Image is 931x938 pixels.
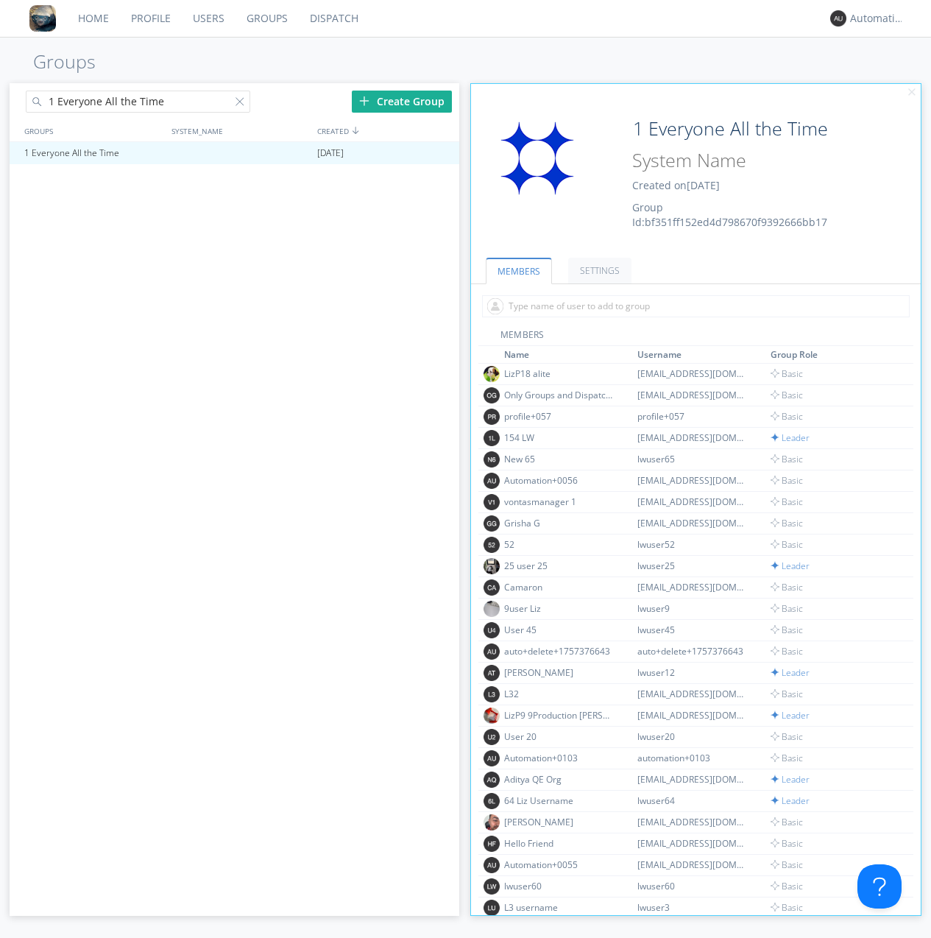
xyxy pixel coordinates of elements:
div: lwuser65 [637,453,748,465]
div: [EMAIL_ADDRESS][DOMAIN_NAME] [637,367,748,380]
div: lwuser25 [637,560,748,572]
div: CREATED [314,120,461,141]
div: User 45 [504,624,615,636]
div: L32 [504,688,615,700]
div: LizP9 9Production [PERSON_NAME] [504,709,615,722]
img: plus.svg [359,96,369,106]
div: lwuser9 [637,602,748,615]
div: [EMAIL_ADDRESS][DOMAIN_NAME] [637,837,748,850]
div: lwuser20 [637,730,748,743]
span: Basic [771,816,803,828]
div: Automation+0055 [504,858,615,871]
span: Basic [771,624,803,636]
div: Grisha G [504,517,615,529]
span: Basic [771,730,803,743]
span: Basic [771,474,803,487]
a: MEMBERS [486,258,552,284]
div: automation+0103 [637,752,748,764]
img: 373638.png [484,686,500,702]
div: L3 username [504,901,615,914]
input: System Name [627,147,865,174]
input: Type name of user to add to group [482,295,910,317]
span: Basic [771,752,803,764]
img: 373638.png [484,665,500,681]
div: New 65 [504,453,615,465]
div: [EMAIL_ADDRESS][DOMAIN_NAME] [637,688,748,700]
div: [EMAIL_ADDRESS][DOMAIN_NAME] [637,517,748,529]
div: auto+delete+1757376643 [637,645,748,657]
img: 373638.png [830,10,846,27]
div: [EMAIL_ADDRESS][DOMAIN_NAME] [637,389,748,401]
span: Leader [771,560,810,572]
div: Automation+0056 [504,474,615,487]
img: 0d0fd784be474909b6fb18e3a1b02fc7 [484,366,500,382]
span: Basic [771,688,803,700]
img: 305fa19a2e58434bb3f4e88bbfc8325e [484,601,500,617]
span: Basic [771,602,803,615]
div: Only Groups and Dispatch Tabs [504,389,615,401]
img: 373638.png [484,643,500,660]
div: auto+delete+1757376643 [504,645,615,657]
div: lwuser60 [504,880,615,892]
div: Camaron [504,581,615,593]
span: Basic [771,496,803,508]
div: [EMAIL_ADDRESS][DOMAIN_NAME] [637,496,748,508]
img: 373638.png [484,793,500,809]
div: vontasmanager 1 [504,496,615,508]
img: 373638.png [484,857,500,873]
span: Basic [771,410,803,423]
span: Basic [771,901,803,914]
span: Basic [771,517,803,529]
span: Basic [771,858,803,871]
span: Basic [771,538,803,551]
div: User 20 [504,730,615,743]
span: Basic [771,389,803,401]
span: Leader [771,709,810,722]
a: SETTINGS [568,258,631,283]
img: 373638.png [484,409,500,425]
div: Create Group [352,91,452,113]
span: [DATE] [687,178,720,192]
img: 373638.png [484,729,500,745]
div: 64 Liz Username [504,794,615,807]
span: Basic [771,645,803,657]
img: 373638.png [484,430,500,446]
div: Hello Friend [504,837,615,850]
div: 1 Everyone All the Time [21,142,166,164]
div: SYSTEM_NAME [168,120,314,141]
img: 80e68eabbbac43a884e96875f533d71b [484,814,500,831]
span: Basic [771,581,803,593]
div: [EMAIL_ADDRESS][DOMAIN_NAME] [637,816,748,828]
div: [EMAIL_ADDRESS][DOMAIN_NAME] [637,581,748,593]
div: [EMAIL_ADDRESS][DOMAIN_NAME] [637,474,748,487]
img: 373638.png [484,836,500,852]
div: lwuser60 [637,880,748,892]
div: [EMAIL_ADDRESS][DOMAIN_NAME] [637,773,748,786]
div: 9user Liz [504,602,615,615]
a: 1 Everyone All the Time[DATE] [10,142,459,164]
img: 8ff700cf5bab4eb8a436322861af2272 [29,5,56,32]
img: cancel.svg [907,88,917,98]
img: 373638.png [484,622,500,638]
span: Leader [771,666,810,679]
div: GROUPS [21,120,164,141]
span: Created on [632,178,720,192]
div: 154 LW [504,431,615,444]
img: 373638.png [484,515,500,532]
img: 373638.png [484,494,500,510]
div: Automation+0004 [850,11,905,26]
th: Toggle SortBy [768,346,896,364]
img: 373638.png [484,900,500,916]
div: 25 user 25 [504,560,615,572]
div: [PERSON_NAME] [504,816,615,828]
div: lwuser12 [637,666,748,679]
div: [EMAIL_ADDRESS][DOMAIN_NAME] [637,431,748,444]
img: 373638.png [484,579,500,596]
span: Basic [771,367,803,380]
th: Toggle SortBy [502,346,635,364]
div: Aditya QE Org [504,773,615,786]
img: 373638.png [484,387,500,403]
div: lwuser3 [637,901,748,914]
img: 373638.png [484,750,500,766]
img: 3bbc311a52b54698903a55b0341731c5 [484,708,500,724]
